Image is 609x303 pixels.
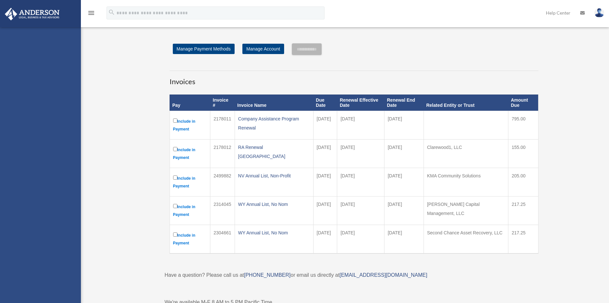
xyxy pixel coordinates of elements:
[210,168,235,196] td: 2499882
[173,174,207,190] label: Include in Payment
[87,11,95,17] a: menu
[337,225,384,254] td: [DATE]
[313,196,337,225] td: [DATE]
[384,225,424,254] td: [DATE]
[173,44,235,54] a: Manage Payment Methods
[210,111,235,140] td: 2178011
[384,196,424,225] td: [DATE]
[173,231,207,247] label: Include in Payment
[170,71,538,87] h3: Invoices
[173,117,207,133] label: Include in Payment
[424,225,508,254] td: Second Chance Asset Recovery, LLC
[508,225,538,254] td: 217.25
[508,111,538,140] td: 795.00
[508,140,538,168] td: 155.00
[424,168,508,196] td: KMA Community Solutions
[313,140,337,168] td: [DATE]
[210,95,235,111] th: Invoice #
[508,196,538,225] td: 217.25
[238,200,310,209] div: WY Annual List, No Nom
[424,196,508,225] td: [PERSON_NAME] Capital Management, LLC
[170,95,210,111] th: Pay
[337,111,384,140] td: [DATE]
[87,9,95,17] i: menu
[313,95,337,111] th: Due Date
[173,118,177,123] input: Include in Payment
[384,95,424,111] th: Renewal End Date
[173,146,207,162] label: Include in Payment
[173,232,177,237] input: Include in Payment
[108,9,115,16] i: search
[424,95,508,111] th: Related Entity or Trust
[384,140,424,168] td: [DATE]
[210,196,235,225] td: 2314045
[337,196,384,225] td: [DATE]
[508,95,538,111] th: Amount Due
[339,272,427,278] a: [EMAIL_ADDRESS][DOMAIN_NAME]
[210,140,235,168] td: 2178012
[244,272,291,278] a: [PHONE_NUMBER]
[384,168,424,196] td: [DATE]
[337,140,384,168] td: [DATE]
[173,175,177,180] input: Include in Payment
[594,8,604,17] img: User Pic
[337,95,384,111] th: Renewal Effective Date
[235,95,313,111] th: Invoice Name
[424,140,508,168] td: Clarewood1, LLC
[313,168,337,196] td: [DATE]
[210,225,235,254] td: 2304661
[313,225,337,254] td: [DATE]
[508,168,538,196] td: 205.00
[313,111,337,140] td: [DATE]
[238,114,310,132] div: Company Assistance Program Renewal
[3,8,61,20] img: Anderson Advisors Platinum Portal
[242,44,284,54] a: Manage Account
[173,147,177,151] input: Include in Payment
[165,271,543,280] p: Have a question? Please call us at or email us directly at
[238,171,310,180] div: NV Annual List, Non-Profit
[384,111,424,140] td: [DATE]
[173,204,177,208] input: Include in Payment
[238,228,310,237] div: WY Annual List, No Nom
[238,143,310,161] div: RA Renewal [GEOGRAPHIC_DATA]
[337,168,384,196] td: [DATE]
[173,203,207,219] label: Include in Payment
